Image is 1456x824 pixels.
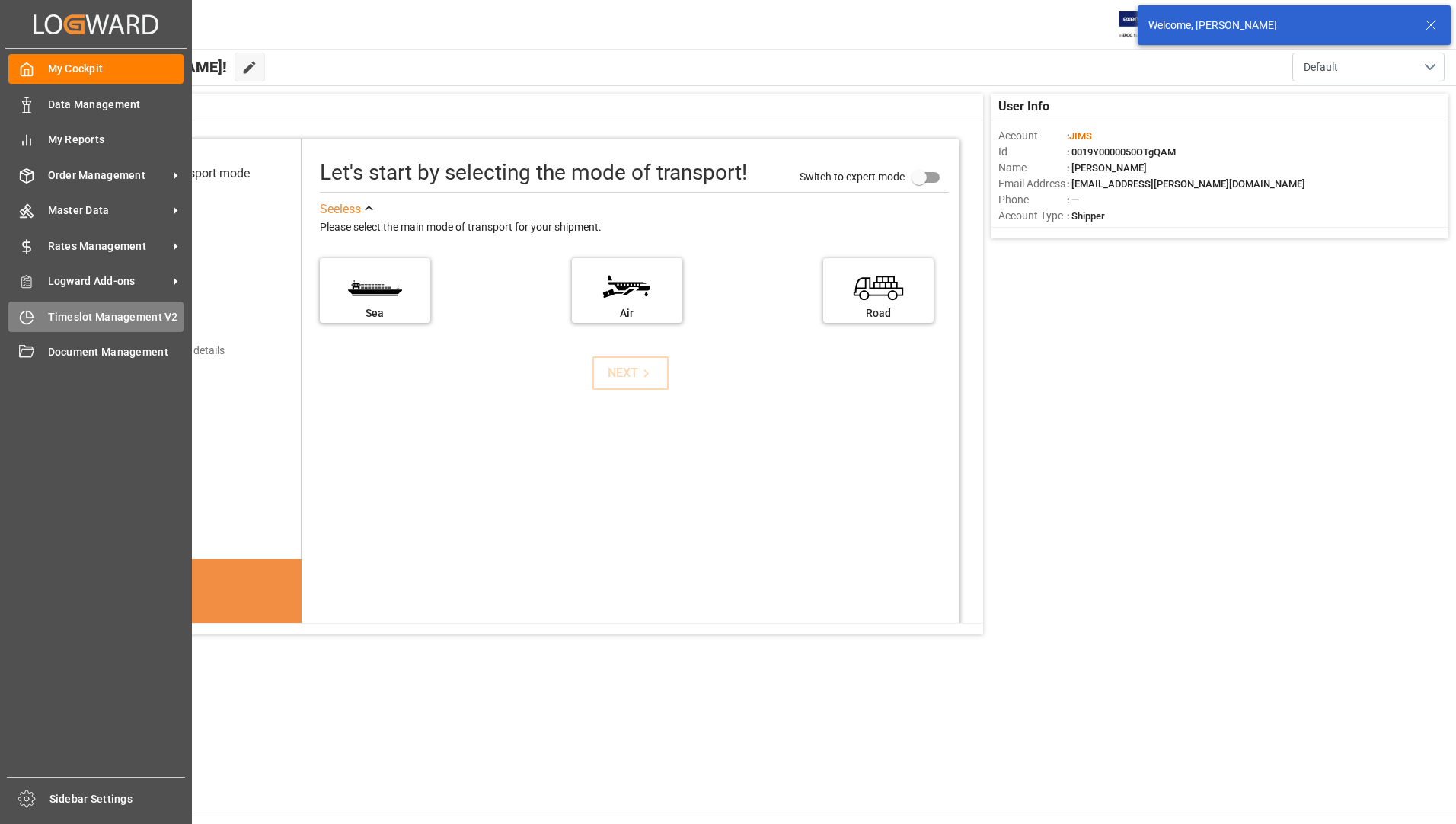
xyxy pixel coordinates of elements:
span: Master Data [48,203,168,219]
span: Logward Add-ons [48,273,168,289]
span: Account Type [998,208,1067,224]
div: NEXT [608,364,654,382]
div: Let's start by selecting the mode of transport! [320,157,747,189]
a: My Cockpit [8,54,184,84]
span: : [EMAIL_ADDRESS][PERSON_NAME][DOMAIN_NAME] [1067,178,1305,190]
a: My Reports [8,125,184,155]
span: My Reports [48,132,184,148]
a: Data Management [8,89,184,119]
div: Add shipping details [129,343,225,359]
div: Welcome, [PERSON_NAME] [1148,18,1410,34]
span: JIMS [1069,130,1092,142]
img: Exertis%20JAM%20-%20Email%20Logo.jpg_1722504956.jpg [1119,11,1172,38]
div: Sea [327,305,423,321]
span: Phone [998,192,1067,208]
span: Id [998,144,1067,160]
span: : [1067,130,1092,142]
a: Document Management [8,337,184,367]
button: NEXT [592,356,669,390]
span: Document Management [48,344,184,360]
span: Switch to expert mode [800,170,905,182]
span: Account [998,128,1067,144]
div: Air [580,305,675,321]
div: See less [320,200,361,219]
span: Email Address [998,176,1067,192]
button: open menu [1292,53,1445,81]
span: : Shipper [1067,210,1105,222]
span: : — [1067,194,1079,206]
span: Hello [PERSON_NAME]! [63,53,227,81]
span: Sidebar Settings [49,791,186,807]
span: My Cockpit [48,61,184,77]
span: User Info [998,97,1049,116]
div: Please select the main mode of transport for your shipment. [320,219,949,237]
span: Rates Management [48,238,168,254]
span: : 0019Y0000050OTgQAM [1067,146,1176,158]
span: : [PERSON_NAME] [1067,162,1147,174]
span: Data Management [48,97,184,113]
div: Road [831,305,926,321]
span: Name [998,160,1067,176]
span: Default [1304,59,1338,75]
span: Order Management [48,168,168,184]
a: Timeslot Management V2 [8,302,184,331]
span: Timeslot Management V2 [48,309,184,325]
